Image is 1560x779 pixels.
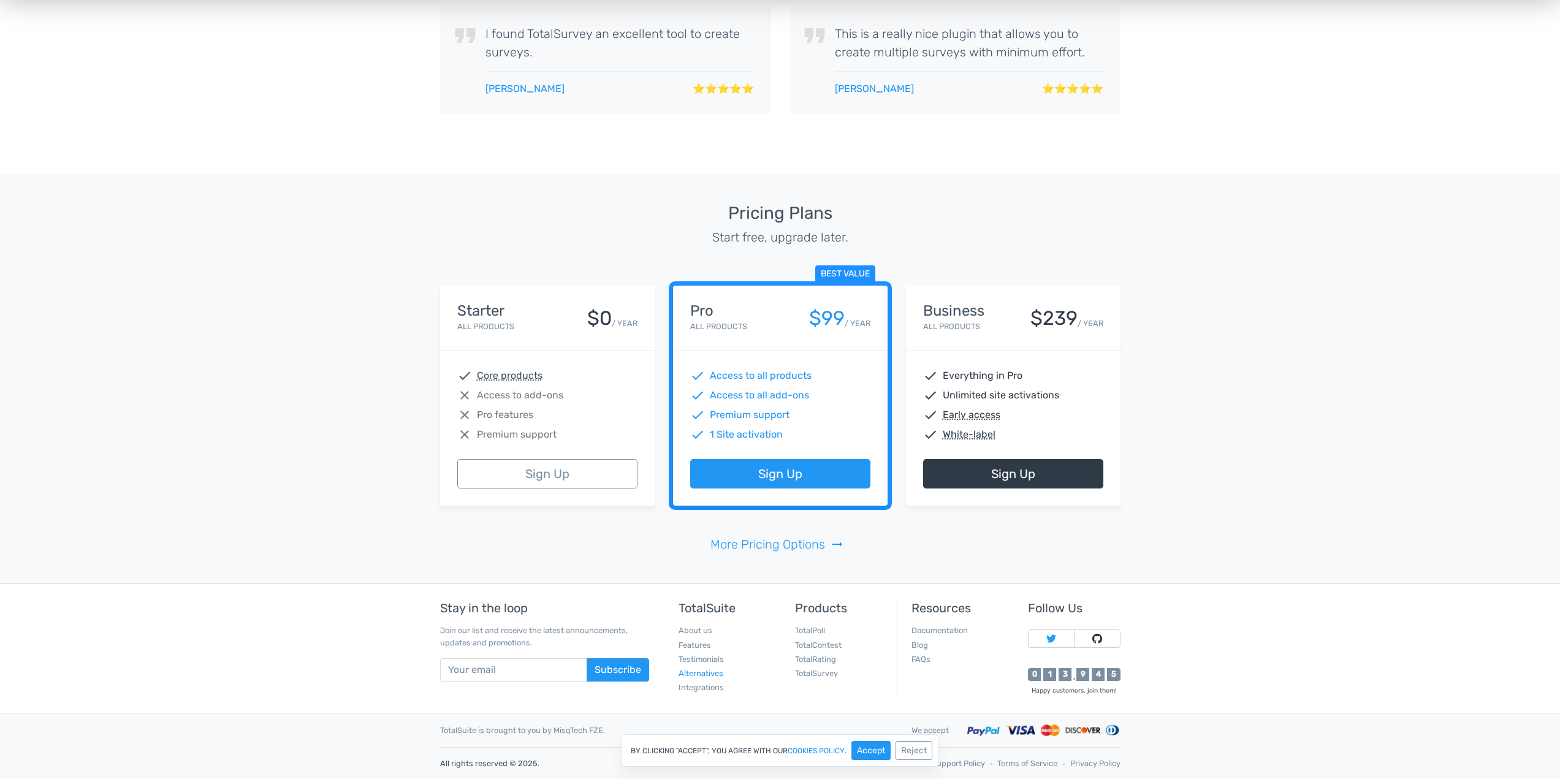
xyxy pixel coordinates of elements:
[440,228,1121,246] p: Start free, upgrade later.
[943,388,1059,403] span: Unlimited site activations
[679,655,724,664] a: Testimonials
[795,669,838,678] a: TotalSurvey
[457,408,472,422] span: close
[788,747,845,754] a: cookies policy
[690,368,705,383] span: check
[911,626,968,635] a: Documentation
[448,18,482,96] span: format_quote
[679,683,724,692] a: Integrations
[710,408,790,422] span: Premium support
[1028,601,1120,615] h5: Follow Us
[923,459,1103,488] a: Sign Up
[621,734,939,767] div: By clicking "Accept", you agree with our .
[1028,686,1120,695] div: Happy customers, join them!
[690,388,705,403] span: check
[1071,673,1076,681] div: ,
[679,640,711,650] a: Features
[431,724,902,736] div: TotalSuite is brought to you by MisqTech FZE.
[943,408,1000,422] abbr: Early access
[911,655,930,664] a: FAQs
[457,322,514,331] small: All Products
[797,18,832,96] span: format_quote
[923,408,938,422] span: check
[612,317,637,329] small: / YEAR
[967,723,1121,737] img: Accepted payment methods
[923,368,938,383] span: check
[457,303,514,319] h4: Starter
[477,408,533,422] span: Pro features
[795,655,836,664] a: TotalRating
[795,640,842,650] a: TotalContest
[1030,308,1078,329] div: $239
[1092,634,1102,644] img: Follow TotalSuite on Github
[457,459,637,488] a: Sign Up
[457,368,472,383] span: check
[923,427,938,442] span: check
[679,669,723,678] a: Alternatives
[815,265,875,283] span: Best value
[457,388,472,403] span: close
[923,388,938,403] span: check
[845,317,870,329] small: / YEAR
[690,322,747,331] small: All Products
[1059,668,1071,681] div: 3
[457,427,472,442] span: close
[440,658,587,682] input: Your email
[679,626,712,635] a: About us
[587,658,649,682] button: Subscribe
[710,427,783,442] span: 1 Site activation
[693,82,754,96] span: ⭐⭐⭐⭐⭐
[1078,317,1103,329] small: / YEAR
[679,601,770,615] h5: TotalSuite
[896,741,932,760] button: Reject
[1028,668,1041,681] div: 0
[851,741,891,760] button: Accept
[690,427,705,442] span: check
[710,368,812,383] span: Access to all products
[835,25,1103,61] p: This is a really nice plugin that allows you to create multiple surveys with minimum effort.
[911,601,1003,615] h5: Resources
[710,388,809,403] span: Access to all add-ons
[440,601,649,615] h5: Stay in the loop
[902,724,958,736] div: We accept
[795,601,887,615] h5: Products
[690,408,705,422] span: check
[440,204,1121,223] h3: Pricing Plans
[830,537,845,552] span: arrow_right_alt
[485,25,754,61] p: I found TotalSurvey an excellent tool to create surveys.
[587,308,612,329] div: $0
[795,626,825,635] a: TotalPoll
[1076,668,1089,681] div: 9
[690,303,747,319] h4: Pro
[1042,82,1103,96] span: ⭐⭐⭐⭐⭐
[477,427,557,442] span: Premium support
[440,625,649,648] p: Join our list and receive the latest announcements, updates and promotions.
[477,388,563,403] span: Access to add-ons
[1043,668,1056,681] div: 1
[710,535,850,553] a: More Pricing Optionsarrow_right_alt
[835,82,914,96] a: [PERSON_NAME]
[911,640,928,650] a: Blog
[923,322,980,331] small: All Products
[1107,668,1120,681] div: 5
[809,308,845,329] div: $99
[485,82,565,96] a: [PERSON_NAME]
[1046,634,1056,644] img: Follow TotalSuite on Twitter
[943,368,1022,383] span: Everything in Pro
[923,303,984,319] h4: Business
[943,427,995,442] abbr: White-label
[1092,668,1105,681] div: 4
[477,368,542,383] abbr: Core products
[690,459,870,488] a: Sign Up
